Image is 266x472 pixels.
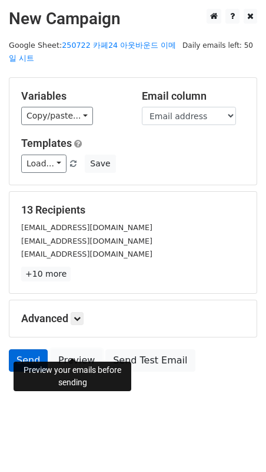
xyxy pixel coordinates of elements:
[9,41,176,63] a: 250722 카페24 아웃바운드 이메일 시트
[14,362,131,391] div: Preview your emails before sending
[21,267,71,281] a: +10 more
[207,415,266,472] iframe: Chat Widget
[21,312,245,325] h5: Advanced
[51,349,102,372] a: Preview
[9,41,176,63] small: Google Sheet:
[21,204,245,217] h5: 13 Recipients
[21,155,66,173] a: Load...
[21,90,124,103] h5: Variables
[178,39,257,52] span: Daily emails left: 50
[21,223,152,232] small: [EMAIL_ADDRESS][DOMAIN_NAME]
[9,9,257,29] h2: New Campaign
[9,349,48,372] a: Send
[21,137,72,149] a: Templates
[21,250,152,258] small: [EMAIL_ADDRESS][DOMAIN_NAME]
[142,90,245,103] h5: Email column
[178,41,257,50] a: Daily emails left: 50
[105,349,195,372] a: Send Test Email
[85,155,115,173] button: Save
[21,107,93,125] a: Copy/paste...
[21,237,152,245] small: [EMAIL_ADDRESS][DOMAIN_NAME]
